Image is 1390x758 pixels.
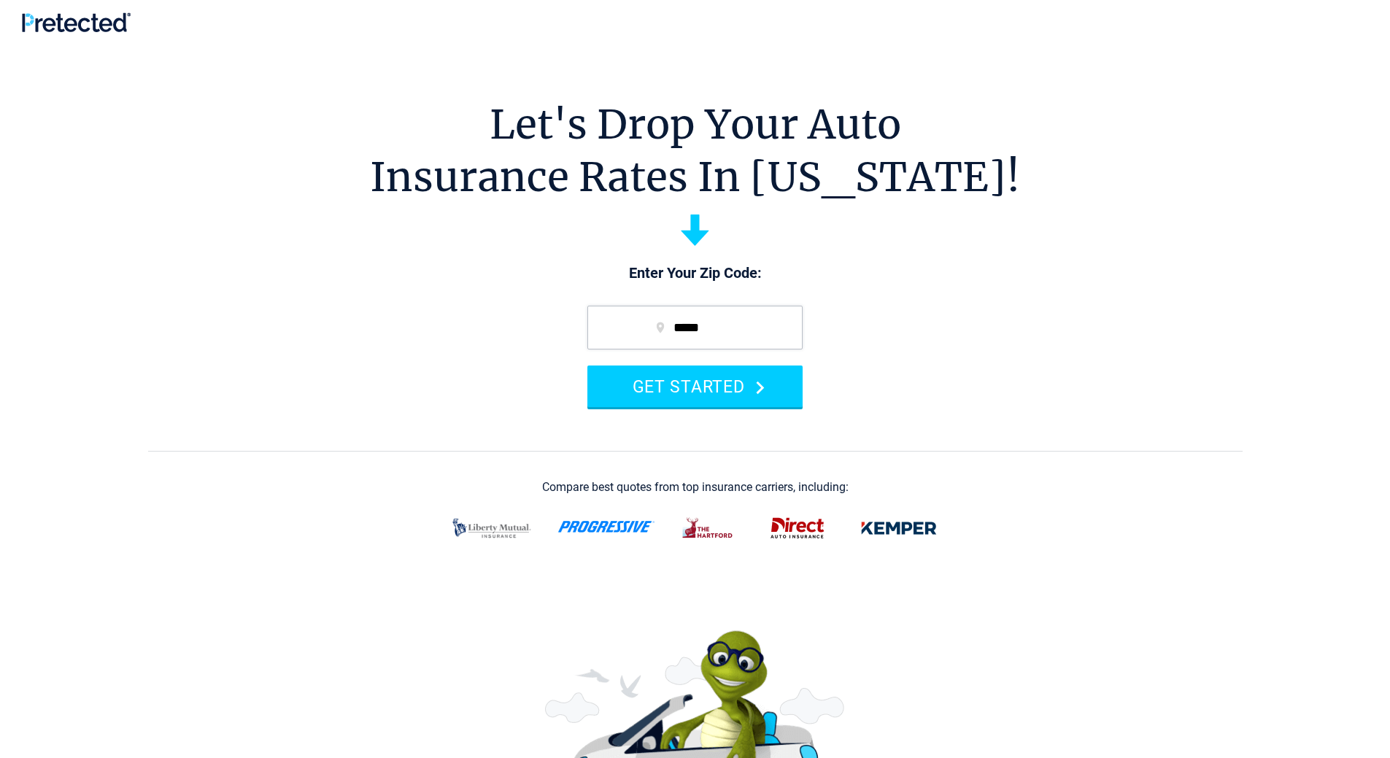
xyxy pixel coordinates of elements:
img: thehartford [673,509,744,547]
input: zip code [587,306,803,349]
img: liberty [444,509,540,547]
h1: Let's Drop Your Auto Insurance Rates In [US_STATE]! [370,98,1020,204]
div: Compare best quotes from top insurance carriers, including: [542,481,849,494]
p: Enter Your Zip Code: [573,263,817,284]
img: direct [762,509,833,547]
img: kemper [851,509,947,547]
img: progressive [557,521,655,533]
button: GET STARTED [587,366,803,407]
img: Pretected Logo [22,12,131,32]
